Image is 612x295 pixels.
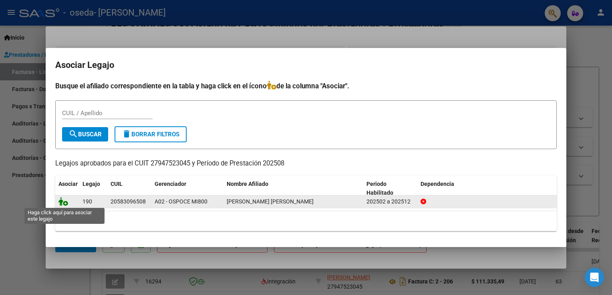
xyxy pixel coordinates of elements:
[55,81,557,91] h4: Busque el afiliado correspondiente en la tabla y haga click en el ícono de la columna "Asociar".
[155,198,207,205] span: A02 - OSPOCE MI800
[111,181,123,187] span: CUIL
[421,181,454,187] span: Dependencia
[417,175,557,202] datatable-header-cell: Dependencia
[68,129,78,139] mat-icon: search
[55,58,557,73] h2: Asociar Legajo
[83,181,100,187] span: Legajo
[107,175,151,202] datatable-header-cell: CUIL
[151,175,223,202] datatable-header-cell: Gerenciador
[122,129,131,139] mat-icon: delete
[366,197,414,206] div: 202502 a 202512
[223,175,363,202] datatable-header-cell: Nombre Afiliado
[227,181,268,187] span: Nombre Afiliado
[83,198,92,205] span: 190
[79,175,107,202] datatable-header-cell: Legajo
[68,131,102,138] span: Buscar
[115,126,187,142] button: Borrar Filtros
[58,181,78,187] span: Asociar
[62,127,108,142] button: Buscar
[55,211,557,231] div: 1 registros
[155,181,186,187] span: Gerenciador
[122,131,179,138] span: Borrar Filtros
[366,181,393,196] span: Periodo Habilitado
[111,197,146,206] div: 20583096508
[55,159,557,169] p: Legajos aprobados para el CUIT 27947523045 y Período de Prestación 202508
[55,175,79,202] datatable-header-cell: Asociar
[363,175,417,202] datatable-header-cell: Periodo Habilitado
[585,268,604,287] div: Open Intercom Messenger
[227,198,314,205] span: TOLOZA MAXIMO FIDEL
